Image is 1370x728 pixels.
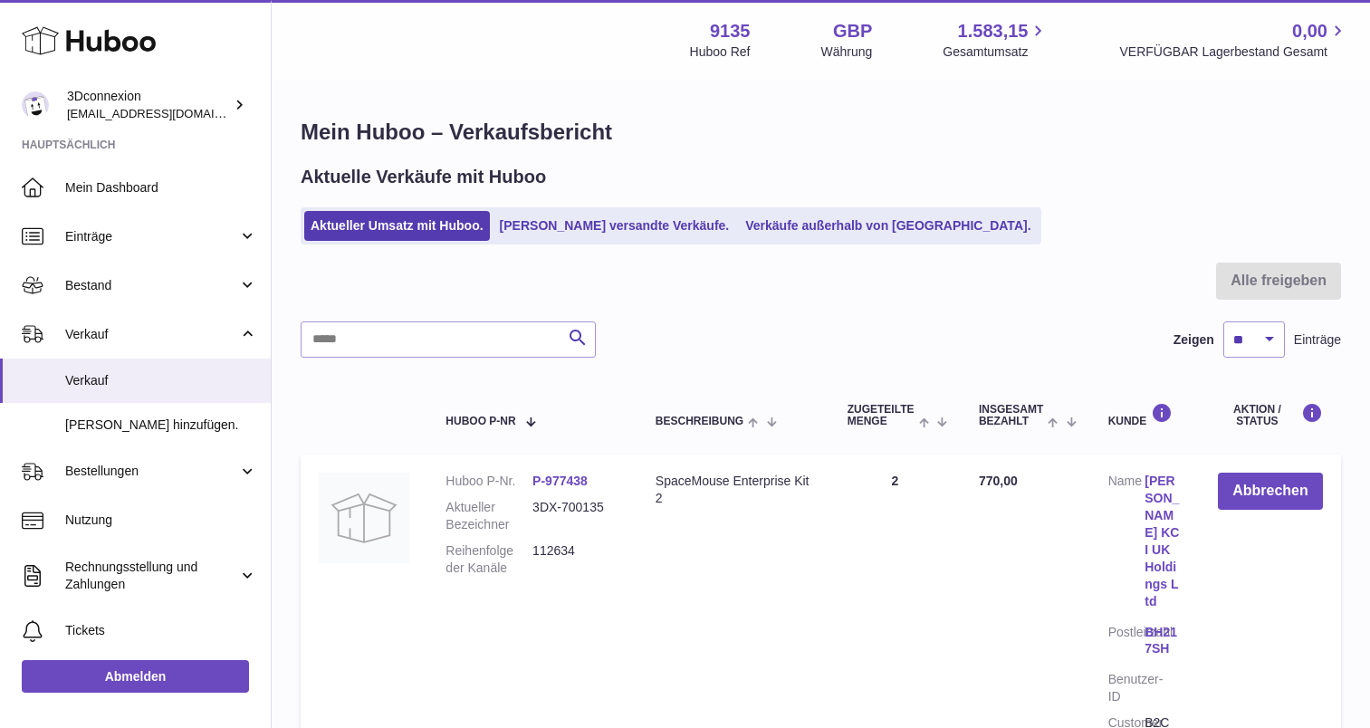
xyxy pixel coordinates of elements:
span: Mein Dashboard [65,179,257,196]
span: 1.583,15 [958,19,1029,43]
span: Verkauf [65,372,257,389]
a: P-977438 [532,474,588,488]
a: Verkäufe außerhalb von [GEOGRAPHIC_DATA]. [739,211,1037,241]
a: [PERSON_NAME] versandte Verkäufe. [493,211,736,241]
div: 3Dconnexion [67,88,230,122]
a: 1.583,15 Gesamtumsatz [943,19,1049,61]
a: 0,00 VERFÜGBAR Lagerbestand Gesamt [1119,19,1348,61]
span: 0,00 [1292,19,1327,43]
dt: Huboo P-Nr. [445,473,532,490]
span: Tickets [65,622,257,639]
dd: 112634 [532,542,619,577]
span: Beschreibung [656,416,743,427]
strong: GBP [833,19,872,43]
a: BH21 7SH [1145,624,1182,658]
dt: Name [1108,473,1145,614]
a: Abmelden [22,660,249,693]
span: Nutzung [65,512,257,529]
span: Rechnungsstellung und Zahlungen [65,559,238,593]
label: Zeigen [1174,331,1214,349]
span: Verkauf [65,326,238,343]
strong: 9135 [710,19,751,43]
dt: Reihenfolge der Kanäle [445,542,532,577]
span: Bestellungen [65,463,238,480]
span: Einträge [65,228,238,245]
a: [PERSON_NAME] KCI UK Holdings Ltd [1145,473,1182,609]
span: VERFÜGBAR Lagerbestand Gesamt [1119,43,1348,61]
h2: Aktuelle Verkäufe mit Huboo [301,165,546,189]
span: Huboo P-Nr [445,416,515,427]
div: Kunde [1108,403,1182,427]
span: [PERSON_NAME] hinzufügen. [65,417,257,434]
dt: Benutzer-ID [1108,671,1145,705]
span: ZUGETEILTE Menge [848,404,915,427]
img: order_eu@3dconnexion.com [22,91,49,119]
span: Gesamtumsatz [943,43,1049,61]
button: Abbrechen [1218,473,1323,510]
span: Insgesamt bezahlt [979,404,1043,427]
div: Aktion / Status [1218,403,1323,427]
span: Bestand [65,277,238,294]
a: Aktueller Umsatz mit Huboo. [304,211,490,241]
h1: Mein Huboo – Verkaufsbericht [301,118,1341,147]
div: Huboo Ref [690,43,751,61]
span: [EMAIL_ADDRESS][DOMAIN_NAME] [67,106,266,120]
dt: Postleitzahl [1108,624,1145,663]
span: 770,00 [979,474,1018,488]
div: Währung [821,43,873,61]
span: Einträge [1294,331,1341,349]
div: SpaceMouse Enterprise Kit 2 [656,473,811,507]
dd: 3DX-700135 [532,499,619,533]
dt: Aktueller Bezeichner [445,499,532,533]
img: no-photo.jpg [319,473,409,563]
